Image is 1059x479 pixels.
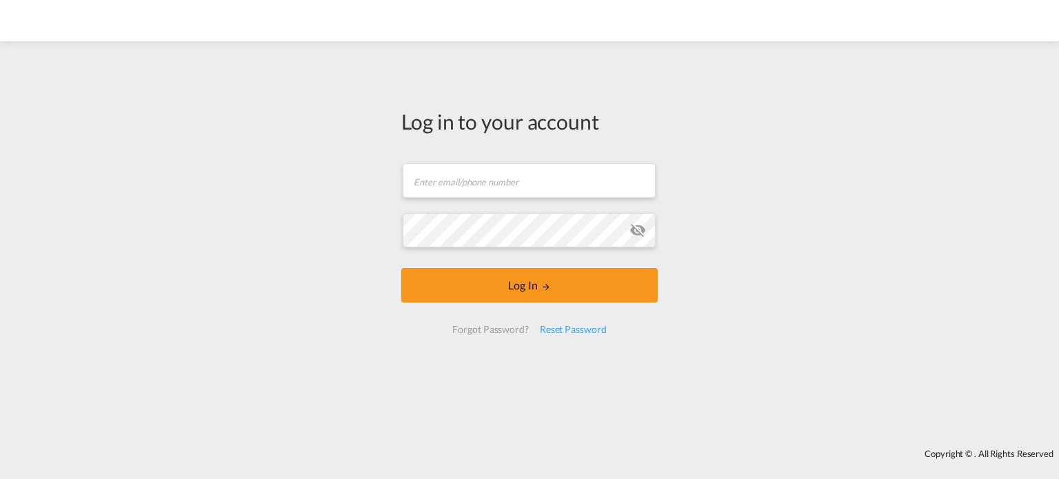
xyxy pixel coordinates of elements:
div: Log in to your account [401,107,658,136]
button: LOGIN [401,268,658,303]
div: Forgot Password? [447,317,534,342]
input: Enter email/phone number [403,163,656,198]
md-icon: icon-eye-off [629,222,646,238]
div: Reset Password [534,317,612,342]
